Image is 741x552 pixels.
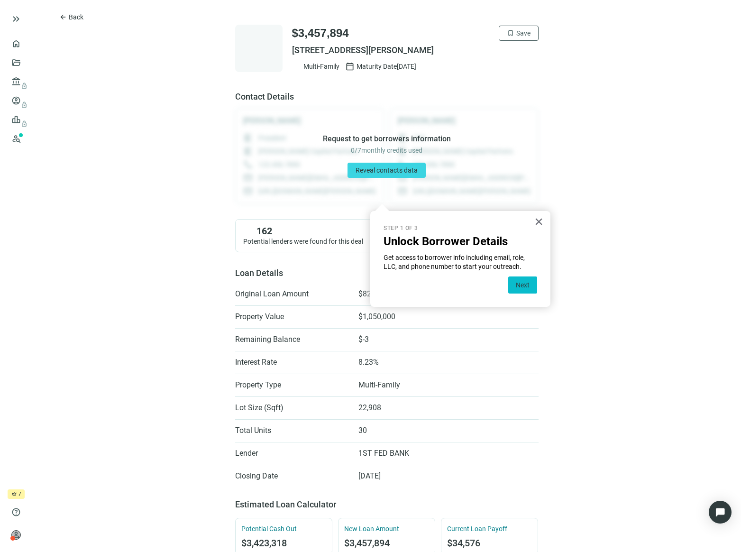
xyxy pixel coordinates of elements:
span: help [11,507,21,517]
span: Multi-Family [303,62,339,71]
span: 8.23% [358,358,379,367]
span: arrow_back [59,13,67,21]
span: $3,457,894 [344,537,429,549]
span: crown [11,491,17,497]
span: 0 / 7 monthly credits used [351,146,422,155]
span: Original Loan Amount [235,289,349,299]
span: Reveal contacts data [356,166,418,174]
span: $3,457,894 [292,26,349,41]
span: $-3 [358,335,369,344]
span: $3,423,318 [241,537,326,549]
span: Multi-Family [358,380,400,390]
span: 1ST FED BANK [358,449,409,458]
span: Estimated Loan Calculator [235,499,336,509]
button: Close [534,214,543,229]
div: Open Intercom Messenger [709,501,732,524]
span: Loan Details [235,268,283,278]
span: 7 [18,489,21,499]
span: Lot Size (Sqft) [235,403,349,413]
span: Save [516,29,531,37]
span: bookmark [507,29,514,37]
span: Maturity Date [DATE] [357,62,416,71]
span: Back [69,13,83,21]
span: [STREET_ADDRESS][PERSON_NAME] [292,45,539,56]
span: Request to get borrowers information [323,134,451,144]
span: 162 [256,225,272,237]
span: Lender [235,449,349,458]
span: $1,050,000 [358,312,395,322]
span: Potential Cash Out [241,524,326,534]
span: Closing Date [235,471,349,481]
span: $34,576 [447,537,532,549]
p: Step 1 of 3 [384,224,537,232]
span: Total Units [235,426,349,435]
span: 30 [358,426,367,435]
span: Remaining Balance [235,335,349,344]
span: Current Loan Payoff [447,524,532,534]
span: calendar_today [345,62,355,71]
span: person [11,530,21,540]
span: Interest Rate [235,358,349,367]
span: [DATE] [358,471,381,481]
span: 22,908 [358,403,381,413]
button: Next [508,276,537,294]
span: New Loan Amount [344,524,429,534]
span: keyboard_double_arrow_right [10,13,22,25]
span: Potential lenders were found for this deal [243,238,363,245]
span: $828,750 [358,289,390,299]
p: Get access to borrower info including email, role, LLC, and phone number to start your outreach. [384,253,537,272]
h2: Unlock Borrower Details [384,235,537,248]
span: Contact Details [235,91,539,102]
span: Property Type [235,380,349,390]
span: Property Value [235,312,349,322]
